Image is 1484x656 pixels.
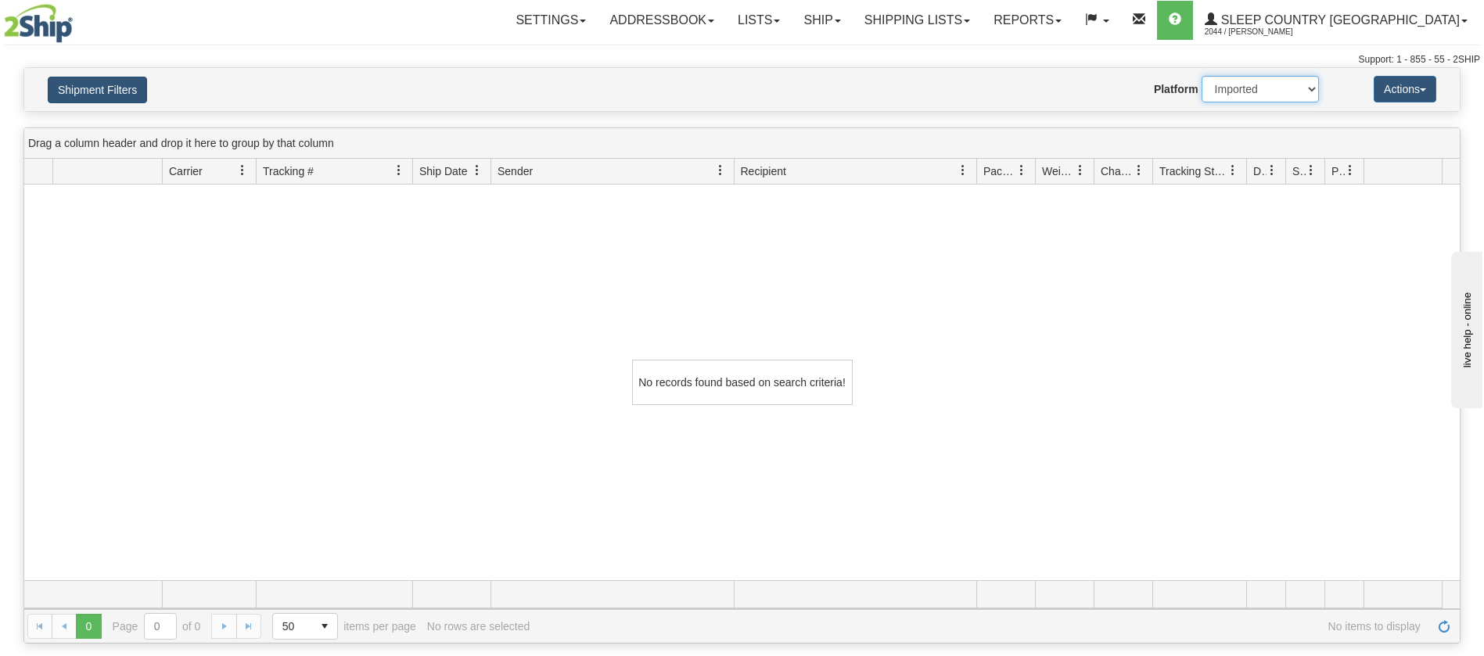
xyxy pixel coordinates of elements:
a: Charge filter column settings [1126,157,1152,184]
a: Tracking Status filter column settings [1220,157,1246,184]
a: Pickup Status filter column settings [1337,157,1364,184]
div: No rows are selected [427,620,530,633]
div: Support: 1 - 855 - 55 - 2SHIP [4,53,1480,66]
a: Addressbook [598,1,726,40]
a: Refresh [1432,614,1457,639]
a: Delivery Status filter column settings [1259,157,1285,184]
a: Sleep Country [GEOGRAPHIC_DATA] 2044 / [PERSON_NAME] [1193,1,1479,40]
span: Sender [498,163,533,179]
label: Platform [1154,81,1198,97]
span: 2044 / [PERSON_NAME] [1205,24,1322,40]
img: logo2044.jpg [4,4,73,43]
span: Sleep Country [GEOGRAPHIC_DATA] [1217,13,1460,27]
button: Actions [1374,76,1436,102]
span: Charge [1101,163,1134,179]
a: Carrier filter column settings [229,157,256,184]
span: Recipient [741,163,786,179]
span: Page of 0 [113,613,201,640]
span: select [312,614,337,639]
span: Carrier [169,163,203,179]
button: Shipment Filters [48,77,147,103]
span: 50 [282,618,303,634]
div: grid grouping header [24,128,1460,159]
a: Tracking # filter column settings [386,157,412,184]
span: Ship Date [419,163,467,179]
a: Weight filter column settings [1067,157,1094,184]
a: Shipment Issues filter column settings [1298,157,1324,184]
iframe: chat widget [1448,248,1482,407]
a: Sender filter column settings [707,157,734,184]
a: Settings [504,1,598,40]
span: Shipment Issues [1292,163,1306,179]
span: Weight [1042,163,1075,179]
span: Page 0 [76,614,101,639]
span: Delivery Status [1253,163,1267,179]
a: Ship [792,1,852,40]
span: No items to display [541,620,1421,633]
span: Pickup Status [1331,163,1345,179]
a: Reports [982,1,1073,40]
span: Tracking Status [1159,163,1227,179]
span: Tracking # [263,163,314,179]
span: items per page [272,613,416,640]
a: Lists [726,1,792,40]
span: Page sizes drop down [272,613,338,640]
a: Ship Date filter column settings [464,157,490,184]
a: Shipping lists [853,1,982,40]
div: No records found based on search criteria! [632,360,853,405]
a: Recipient filter column settings [950,157,976,184]
div: live help - online [12,13,145,25]
span: Packages [983,163,1016,179]
a: Packages filter column settings [1008,157,1035,184]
